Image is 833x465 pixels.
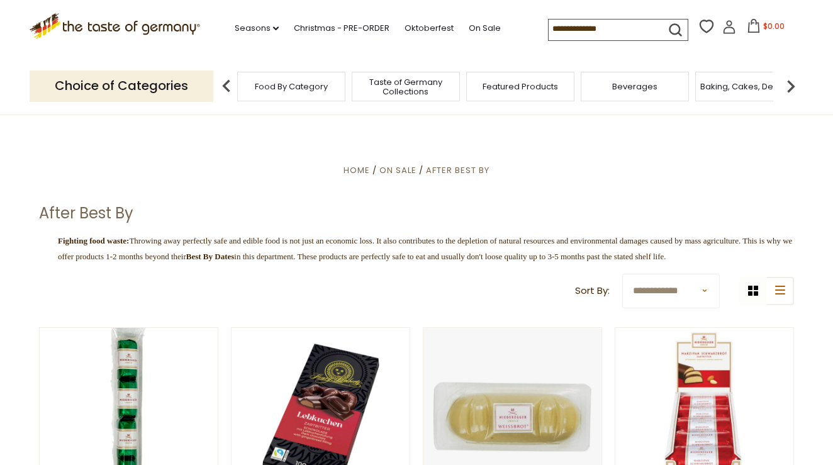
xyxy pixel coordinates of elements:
[426,164,489,176] a: After Best By
[235,21,279,35] a: Seasons
[612,82,657,91] a: Beverages
[58,236,129,245] span: Fighting food waste:
[469,21,501,35] a: On Sale
[39,204,133,223] h1: After Best By
[379,164,416,176] a: On Sale
[575,283,610,299] label: Sort By:
[30,70,213,101] p: Choice of Categories
[700,82,798,91] a: Baking, Cakes, Desserts
[483,82,558,91] a: Featured Products
[778,74,803,99] img: next arrow
[186,252,235,261] strong: Best By Dates
[344,164,370,176] a: Home
[405,21,454,35] a: Oktoberfest
[355,77,456,96] a: Taste of Germany Collections
[214,74,239,99] img: previous arrow
[763,21,785,31] span: $0.00
[58,236,792,261] span: in this department. These products are perfectly safe to eat and usually don't loose quality up t...
[255,82,328,91] a: Food By Category
[739,19,792,38] button: $0.00
[58,236,792,261] span: Throwing away perfectly safe and edible food is not just an economic loss. It also contributes to...
[294,21,389,35] a: Christmas - PRE-ORDER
